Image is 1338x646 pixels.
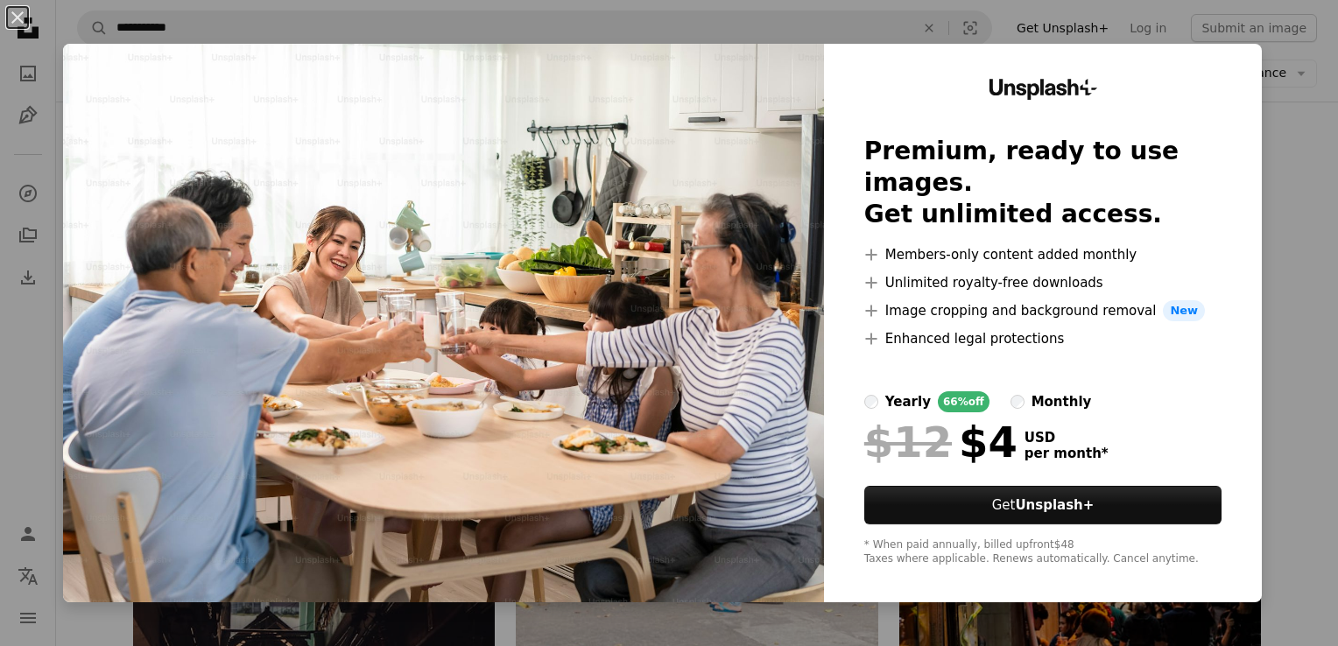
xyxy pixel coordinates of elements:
button: GetUnsplash+ [864,486,1222,524]
span: $12 [864,419,952,465]
input: monthly [1011,395,1025,409]
div: * When paid annually, billed upfront $48 Taxes where applicable. Renews automatically. Cancel any... [864,538,1222,566]
div: 66% off [938,391,989,412]
h2: Premium, ready to use images. Get unlimited access. [864,136,1222,230]
li: Enhanced legal protections [864,328,1222,349]
span: New [1163,300,1205,321]
strong: Unsplash+ [1015,497,1094,513]
li: Members-only content added monthly [864,244,1222,265]
div: $4 [864,419,1018,465]
li: Unlimited royalty-free downloads [864,272,1222,293]
span: per month * [1025,446,1109,461]
li: Image cropping and background removal [864,300,1222,321]
div: yearly [885,391,931,412]
span: USD [1025,430,1109,446]
input: yearly66%off [864,395,878,409]
div: monthly [1032,391,1092,412]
